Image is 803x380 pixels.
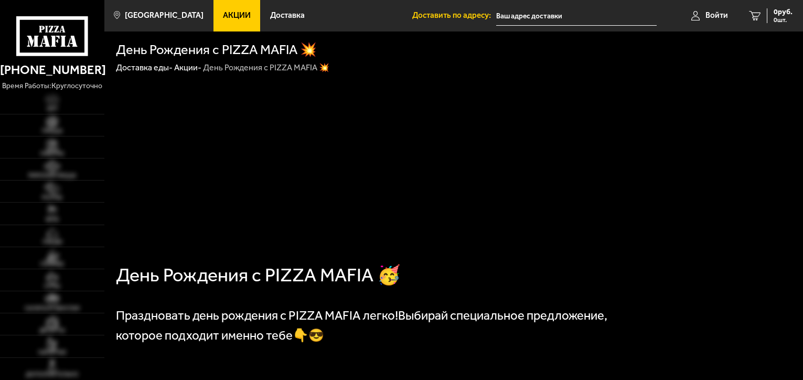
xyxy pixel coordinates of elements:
span: [GEOGRAPHIC_DATA] [125,12,204,19]
span: Доставить по адресу: [412,12,496,19]
span: Выбирай специальное предложение, которое подходит именно тебе👇😎 [116,308,607,343]
span: 0 руб. [774,8,793,16]
span: Доставка [270,12,305,19]
span: Акции [223,12,251,19]
span: День Рождения с PIZZA MAFIA 🥳 [116,263,401,286]
span: 0 шт. [774,17,793,23]
input: Ваш адрес доставки [496,6,657,26]
h1: День Рождения с PIZZA MAFIA 💥 [116,43,317,57]
a: Доставка еды- [116,62,173,72]
a: Акции- [174,62,201,72]
span: Праздновать день рождения с PIZZA MAFIA легко! [116,308,398,323]
div: День Рождения с PIZZA MAFIA 💥 [203,62,329,73]
span: Войти [705,12,728,19]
